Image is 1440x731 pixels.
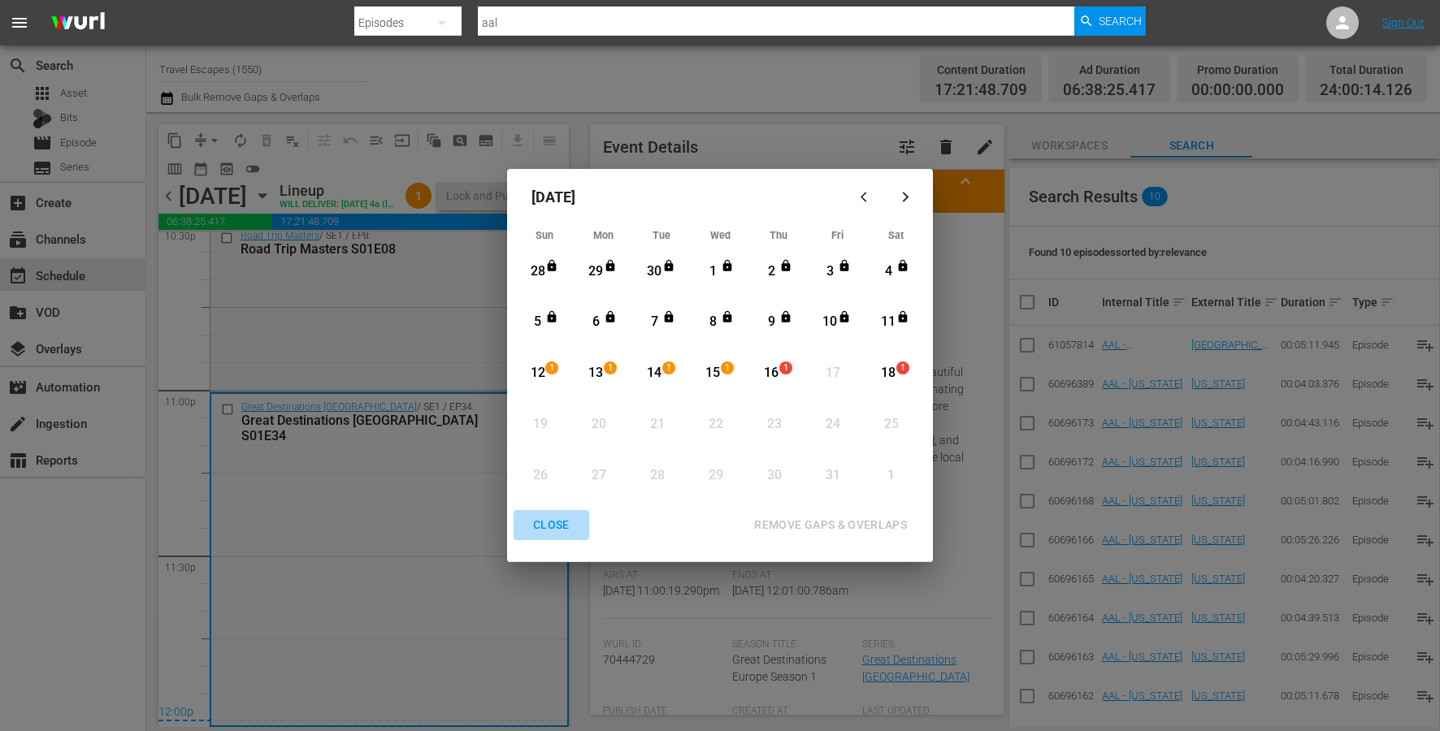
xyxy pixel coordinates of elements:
div: 18 [878,364,899,383]
div: 5 [527,313,548,331]
div: 3 [820,262,840,281]
div: 27 [588,466,609,485]
div: 30 [764,466,784,485]
div: 14 [644,364,665,383]
div: 26 [531,466,551,485]
div: 2 [761,262,782,281]
div: 6 [586,313,606,331]
div: 15 [703,364,723,383]
div: 30 [644,262,665,281]
div: 17 [822,364,843,383]
div: 28 [527,262,548,281]
div: 21 [647,415,667,434]
div: 25 [881,415,901,434]
div: 1 [703,262,723,281]
span: Fri [831,229,844,241]
span: 1 [722,361,733,374]
div: 22 [705,415,726,434]
div: 10 [820,313,840,331]
img: ans4CAIJ8jUAAAAAAAAAAAAAAAAAAAAAAAAgQb4GAAAAAAAAAAAAAAAAAAAAAAAAJMjXAAAAAAAAAAAAAAAAAAAAAAAAgAT5G... [39,4,117,42]
div: 12 [527,364,548,383]
span: Search [1099,6,1142,36]
span: menu [10,13,29,32]
div: 9 [761,313,782,331]
span: 1 [663,361,674,374]
div: 29 [586,262,606,281]
div: 31 [822,466,843,485]
span: Mon [593,229,614,241]
button: CLOSE [514,510,589,540]
div: 1 [881,466,901,485]
div: 8 [703,313,723,331]
div: 20 [588,415,609,434]
div: 19 [531,415,551,434]
span: 1 [897,361,909,374]
div: Month View [515,224,925,502]
div: 16 [761,364,782,383]
span: Sat [888,229,904,241]
a: Sign Out [1382,16,1425,29]
span: 1 [780,361,792,374]
div: 24 [822,415,843,434]
div: 29 [705,466,726,485]
div: 13 [586,364,606,383]
span: 1 [605,361,616,374]
span: 1 [546,361,557,374]
div: [DATE] [515,177,847,216]
span: Thu [770,229,787,241]
div: CLOSE [520,515,583,535]
span: Wed [710,229,731,241]
div: 23 [764,415,784,434]
span: Tue [653,229,670,241]
div: 4 [878,262,899,281]
div: 28 [647,466,667,485]
div: 7 [644,313,665,331]
span: Sun [536,229,553,241]
div: 11 [878,313,899,331]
